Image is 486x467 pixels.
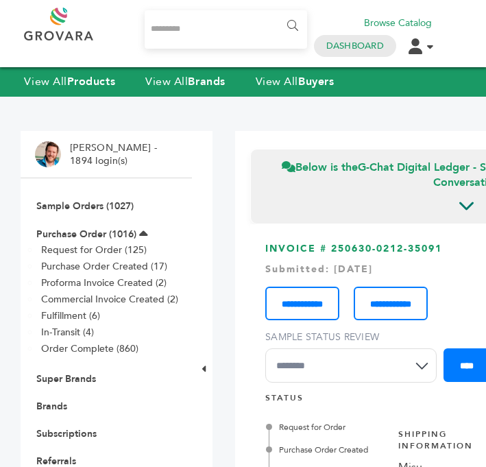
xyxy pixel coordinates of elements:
[326,40,384,52] a: Dashboard
[41,293,178,306] a: Commercial Invoice Created (2)
[36,228,136,241] a: Purchase Order (1016)
[41,309,100,322] a: Fulfillment (6)
[41,326,94,339] a: In-Transit (4)
[41,260,167,273] a: Purchase Order Created (17)
[256,74,335,89] a: View AllBuyers
[269,444,383,456] div: Purchase Order Created
[364,16,432,31] a: Browse Catalog
[145,74,226,89] a: View AllBrands
[24,74,115,89] a: View AllProducts
[265,331,444,344] label: Sample Status Review
[298,74,334,89] strong: Buyers
[36,400,67,413] a: Brands
[41,243,147,256] a: Request for Order (125)
[41,342,138,355] a: Order Complete (860)
[36,427,97,440] a: Subscriptions
[269,421,383,433] div: Request for Order
[41,276,167,289] a: Proforma Invoice Created (2)
[145,10,307,49] input: Search...
[188,74,225,89] strong: Brands
[36,200,134,213] a: Sample Orders (1027)
[67,74,115,89] strong: Products
[36,372,96,385] a: Super Brands
[70,141,160,168] li: [PERSON_NAME] - 1894 login(s)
